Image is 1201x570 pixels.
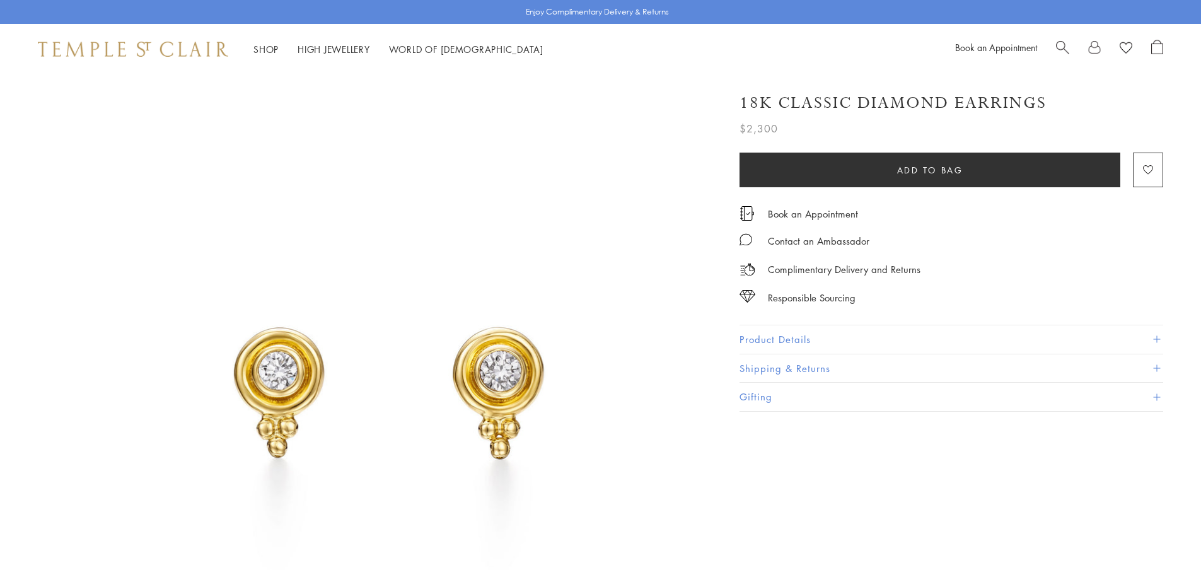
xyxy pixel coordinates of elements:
[38,42,228,57] img: Temple St. Clair
[740,233,752,246] img: MessageIcon-01_2.svg
[298,43,370,55] a: High JewelleryHigh Jewellery
[768,233,869,249] div: Contact an Ambassador
[740,325,1163,354] button: Product Details
[740,153,1120,187] button: Add to bag
[1056,40,1069,59] a: Search
[253,42,543,57] nav: Main navigation
[740,206,755,221] img: icon_appointment.svg
[740,383,1163,411] button: Gifting
[253,43,279,55] a: ShopShop
[526,6,669,18] p: Enjoy Complimentary Delivery & Returns
[768,207,858,221] a: Book an Appointment
[740,92,1047,114] h1: 18K Classic Diamond Earrings
[740,120,778,137] span: $2,300
[955,41,1037,54] a: Book an Appointment
[768,290,856,306] div: Responsible Sourcing
[897,163,963,177] span: Add to bag
[768,262,920,277] p: Complimentary Delivery and Returns
[740,262,755,277] img: icon_delivery.svg
[1120,40,1132,59] a: View Wishlist
[389,43,543,55] a: World of [DEMOGRAPHIC_DATA]World of [DEMOGRAPHIC_DATA]
[1151,40,1163,59] a: Open Shopping Bag
[740,354,1163,383] button: Shipping & Returns
[740,290,755,303] img: icon_sourcing.svg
